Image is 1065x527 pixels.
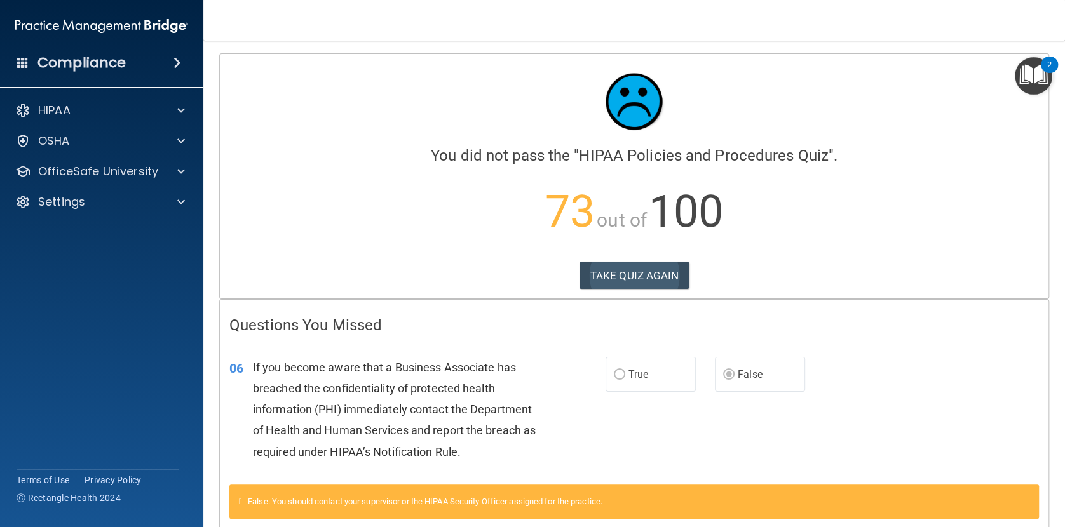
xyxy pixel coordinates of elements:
span: If you become aware that a Business Associate has breached the confidentiality of protected healt... [253,361,536,458]
p: HIPAA [38,103,71,118]
div: 2 [1047,65,1052,81]
span: True [628,368,648,380]
h4: You did not pass the " ". [229,147,1039,164]
span: Ⓒ Rectangle Health 2024 [17,491,121,504]
iframe: Drift Widget Chat Controller [1001,439,1050,488]
span: out of [597,209,647,231]
a: Terms of Use [17,474,69,486]
img: sad_face.ecc698e2.jpg [596,63,672,140]
input: False [723,370,735,380]
span: 06 [229,361,243,376]
span: 73 [545,185,595,237]
h4: Questions You Missed [229,317,1039,333]
img: PMB logo [15,13,188,39]
p: Settings [38,194,85,210]
span: HIPAA Policies and Procedures Quiz [579,147,828,164]
a: OfficeSafe University [15,164,185,179]
a: HIPAA [15,103,185,118]
button: TAKE QUIZ AGAIN [580,262,689,290]
span: False [738,368,763,380]
p: OSHA [38,133,70,149]
h4: Compliance [37,54,126,72]
a: OSHA [15,133,185,149]
span: 100 [649,185,723,237]
span: False. You should contact your supervisor or the HIPAA Security Officer assigned for the practice. [248,497,602,506]
a: Settings [15,194,185,210]
p: OfficeSafe University [38,164,158,179]
button: Open Resource Center, 2 new notifications [1015,57,1052,95]
input: True [614,370,625,380]
a: Privacy Policy [85,474,142,486]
